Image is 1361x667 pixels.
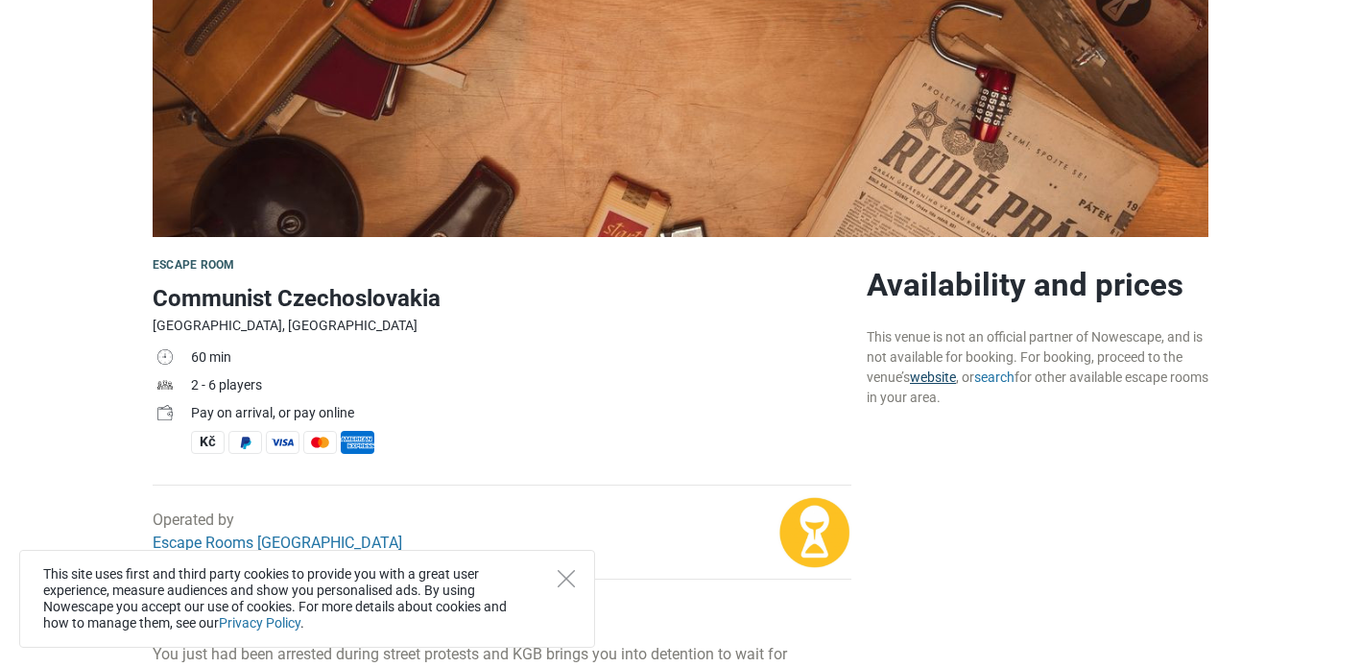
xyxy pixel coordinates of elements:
[777,495,851,569] img: 96ea64f3a1aa2fd0l.png
[867,327,1208,408] div: This venue is not an official partner of Nowescape, and is not available for booking. For booking...
[303,431,337,454] span: MasterCard
[558,570,575,587] button: Close
[266,431,299,454] span: Visa
[228,431,262,454] span: PayPal
[219,615,300,631] a: Privacy Policy
[341,431,374,454] span: American Express
[867,266,1208,304] h2: Availability and prices
[153,534,402,552] a: Escape Rooms [GEOGRAPHIC_DATA]
[153,509,402,555] div: Operated by
[19,550,595,648] div: This site uses first and third party cookies to provide you with a great user experience, measure...
[191,403,851,423] div: Pay on arrival, or pay online
[153,258,234,272] span: Escape room
[191,373,851,401] td: 2 - 6 players
[910,369,956,385] a: website
[153,316,851,336] div: [GEOGRAPHIC_DATA], [GEOGRAPHIC_DATA]
[153,281,851,316] h1: Communist Czechoslovakia
[191,431,225,454] span: Cash
[974,369,1015,385] a: search
[191,345,851,373] td: 60 min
